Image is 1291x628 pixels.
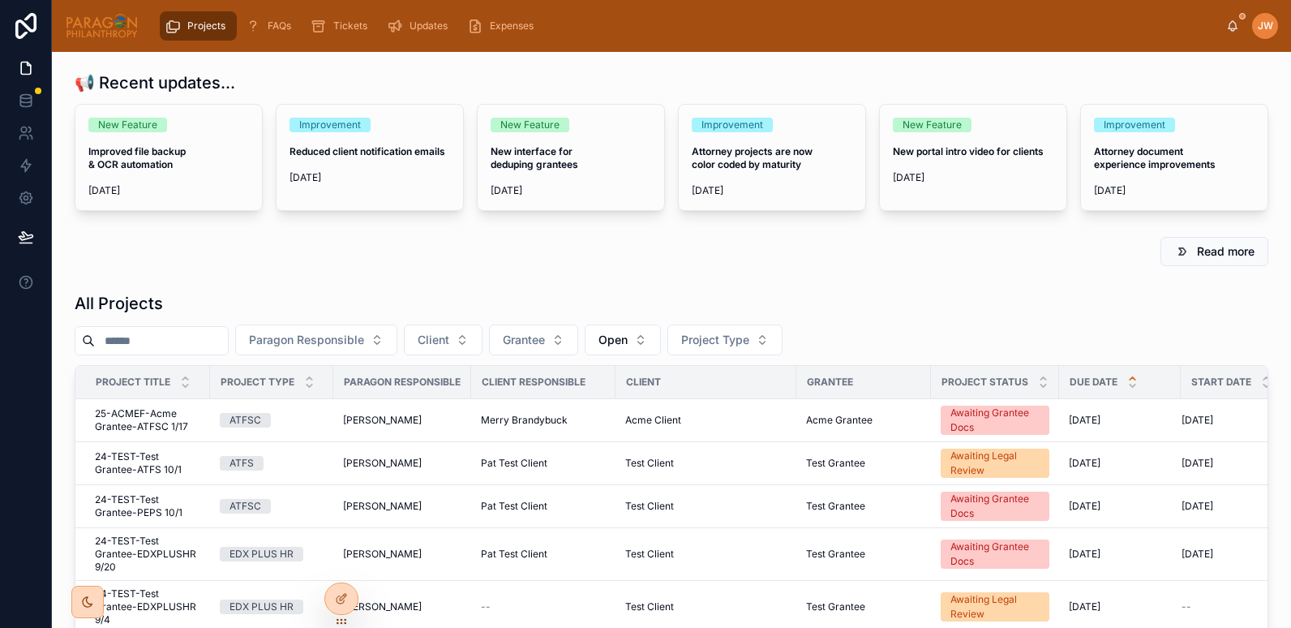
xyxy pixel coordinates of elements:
[481,548,547,561] span: Pat Test Client
[95,493,200,519] span: 24-TEST-Test Grantee-PEPS 10/1
[806,548,865,561] span: Test Grantee
[806,500,921,513] a: Test Grantee
[1069,414,1100,427] span: [DATE]
[1069,548,1100,561] span: [DATE]
[343,457,461,470] a: [PERSON_NAME]
[88,145,188,170] strong: Improved file backup & OCR automation
[806,457,865,470] span: Test Grantee
[299,118,361,132] div: Improvement
[692,184,852,197] span: [DATE]
[941,540,1049,569] a: Awaiting Grantee Docs
[1069,414,1171,427] a: [DATE]
[65,13,139,39] img: App logo
[1104,118,1165,132] div: Improvement
[1069,457,1171,470] a: [DATE]
[343,500,461,513] a: [PERSON_NAME]
[343,500,422,513] span: [PERSON_NAME]
[1069,500,1171,513] a: [DATE]
[950,540,1040,569] div: Awaiting Grantee Docs
[276,104,464,211] a: ImprovementReduced client notification emails[DATE]
[1182,548,1213,561] span: [DATE]
[220,600,324,614] a: EDX PLUS HR
[625,457,787,470] a: Test Client
[1182,600,1283,613] a: --
[806,600,921,613] a: Test Grantee
[1094,184,1255,197] span: [DATE]
[1182,500,1283,513] a: [DATE]
[229,413,261,428] div: ATFSC
[491,184,651,197] span: [DATE]
[489,325,578,355] button: Select Button
[1069,457,1100,470] span: [DATE]
[477,104,665,211] a: New FeatureNew interface for deduping grantees[DATE]
[667,325,783,355] button: Select Button
[625,457,674,470] span: Test Client
[598,332,628,348] span: Open
[893,171,1053,184] span: [DATE]
[893,145,1044,157] strong: New portal intro video for clients
[490,19,534,32] span: Expenses
[152,8,1226,44] div: scrollable content
[941,376,1028,389] span: Project Status
[941,592,1049,622] a: Awaiting Legal Review
[481,414,606,427] a: Merry Brandybuck
[344,376,461,389] span: Paragon Responsible
[481,457,606,470] a: Pat Test Client
[1069,600,1100,613] span: [DATE]
[626,376,661,389] span: Client
[950,492,1040,521] div: Awaiting Grantee Docs
[941,449,1049,478] a: Awaiting Legal Review
[1160,237,1268,266] button: Read more
[1182,414,1283,427] a: [DATE]
[462,11,545,41] a: Expenses
[692,145,815,170] strong: Attorney projects are now color coded by maturity
[807,376,853,389] span: Grantee
[75,292,163,315] h1: All Projects
[1069,548,1171,561] a: [DATE]
[1080,104,1268,211] a: ImprovementAttorney document experience improvements[DATE]
[343,600,461,613] a: [PERSON_NAME]
[343,548,461,561] a: [PERSON_NAME]
[290,171,450,184] span: [DATE]
[1182,548,1283,561] a: [DATE]
[625,414,681,427] span: Acme Client
[806,600,865,613] span: Test Grantee
[625,414,787,427] a: Acme Client
[95,450,200,476] a: 24-TEST-Test Grantee-ATFS 10/1
[481,548,606,561] a: Pat Test Client
[229,547,294,561] div: EDX PLUS HR
[1069,500,1100,513] span: [DATE]
[950,592,1040,622] div: Awaiting Legal Review
[481,414,568,427] span: Merry Brandybuck
[249,332,364,348] span: Paragon Responsible
[481,500,606,513] a: Pat Test Client
[1182,500,1213,513] span: [DATE]
[404,325,483,355] button: Select Button
[625,600,674,613] span: Test Client
[306,11,379,41] a: Tickets
[625,500,674,513] span: Test Client
[625,500,787,513] a: Test Client
[879,104,1067,211] a: New FeatureNew portal intro video for clients[DATE]
[806,414,873,427] span: Acme Grantee
[343,548,422,561] span: [PERSON_NAME]
[229,600,294,614] div: EDX PLUS HR
[806,414,921,427] a: Acme Grantee
[88,184,249,197] span: [DATE]
[235,325,397,355] button: Select Button
[95,535,200,574] a: 24-TEST-Test Grantee-EDXPLUSHR 9/20
[503,332,545,348] span: Grantee
[585,325,661,355] button: Select Button
[220,547,324,561] a: EDX PLUS HR
[95,407,200,433] a: 25-ACMEF-Acme Grantee-ATFSC 1/17
[625,548,674,561] span: Test Client
[481,600,491,613] span: --
[903,118,962,132] div: New Feature
[806,548,921,561] a: Test Grantee
[220,499,324,514] a: ATFSC
[95,587,200,626] a: 24-TEST-Test Grantee-EDXPLUSHR 9/4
